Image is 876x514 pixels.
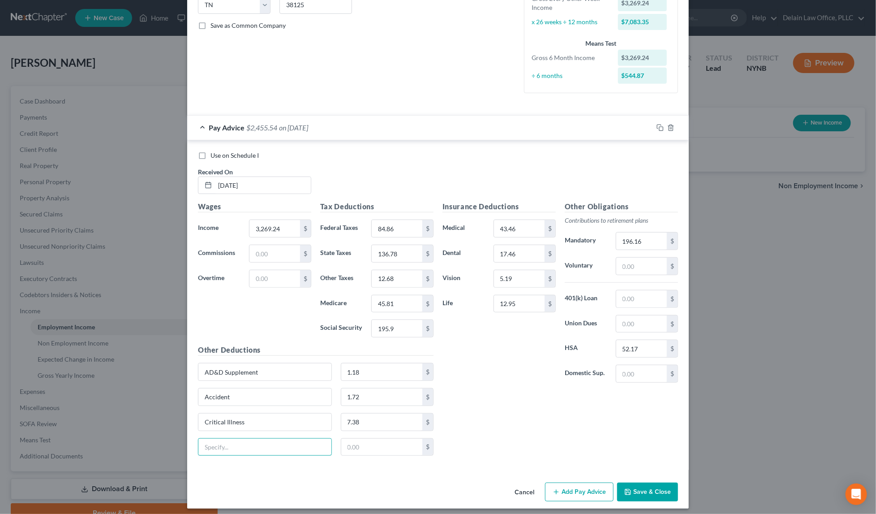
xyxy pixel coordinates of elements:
[565,216,678,225] p: Contributions to retirement plans
[316,270,367,288] label: Other Taxes
[372,245,422,262] input: 0.00
[422,320,433,337] div: $
[279,123,308,132] span: on [DATE]
[545,270,555,287] div: $
[618,68,667,84] div: $544.87
[316,220,367,238] label: Federal Taxes
[616,315,667,333] input: 0.00
[527,53,614,62] div: Gross 6 Month Income
[438,245,489,263] label: Dental
[210,151,259,159] span: Use on Schedule I
[616,365,667,382] input: 0.00
[422,363,433,380] div: $
[422,414,433,431] div: $
[846,484,867,505] div: Open Intercom Messenger
[316,320,367,337] label: Social Security
[667,233,678,250] div: $
[372,320,422,337] input: 0.00
[527,17,614,26] div: x 26 weeks ÷ 12 months
[532,39,670,48] div: Means Test
[442,201,556,212] h5: Insurance Deductions
[565,201,678,212] h5: Other Obligations
[545,245,555,262] div: $
[422,220,433,237] div: $
[438,270,489,288] label: Vision
[617,483,678,501] button: Save & Close
[300,220,311,237] div: $
[507,484,541,501] button: Cancel
[422,270,433,287] div: $
[320,201,434,212] h5: Tax Deductions
[198,389,331,406] input: Specify...
[667,315,678,333] div: $
[249,245,300,262] input: 0.00
[616,258,667,275] input: 0.00
[198,224,219,231] span: Income
[667,340,678,357] div: $
[372,270,422,287] input: 0.00
[316,295,367,313] label: Medicare
[422,389,433,406] div: $
[494,245,545,262] input: 0.00
[316,245,367,263] label: State Taxes
[198,345,434,356] h5: Other Deductions
[560,340,611,358] label: HSA
[616,233,667,250] input: 0.00
[560,257,611,275] label: Voluntary
[193,245,245,263] label: Commissions
[300,270,311,287] div: $
[422,245,433,262] div: $
[341,414,423,431] input: 0.00
[198,414,331,431] input: Specify...
[667,290,678,307] div: $
[616,340,667,357] input: 0.00
[198,168,233,176] span: Received On
[667,365,678,382] div: $
[341,439,423,456] input: 0.00
[560,232,611,250] label: Mandatory
[616,290,667,307] input: 0.00
[545,220,555,237] div: $
[545,295,555,312] div: $
[341,363,423,380] input: 0.00
[494,270,545,287] input: 0.00
[560,365,611,383] label: Domestic Sup.
[372,220,422,237] input: 0.00
[667,258,678,275] div: $
[618,50,667,66] div: $3,269.24
[494,220,545,237] input: 0.00
[618,14,667,30] div: $7,083.35
[210,22,286,29] span: Save as Common Company
[527,71,614,80] div: ÷ 6 months
[249,270,300,287] input: 0.00
[545,483,614,501] button: Add Pay Advice
[246,123,277,132] span: $2,455.54
[198,201,311,212] h5: Wages
[198,439,331,456] input: Specify...
[249,220,300,237] input: 0.00
[422,295,433,312] div: $
[300,245,311,262] div: $
[438,220,489,238] label: Medical
[215,177,311,194] input: MM/DD/YYYY
[560,315,611,333] label: Union Dues
[422,439,433,456] div: $
[438,295,489,313] label: Life
[494,295,545,312] input: 0.00
[198,363,331,380] input: Specify...
[341,389,423,406] input: 0.00
[372,295,422,312] input: 0.00
[209,123,245,132] span: Pay Advice
[193,270,245,288] label: Overtime
[560,290,611,308] label: 401(k) Loan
